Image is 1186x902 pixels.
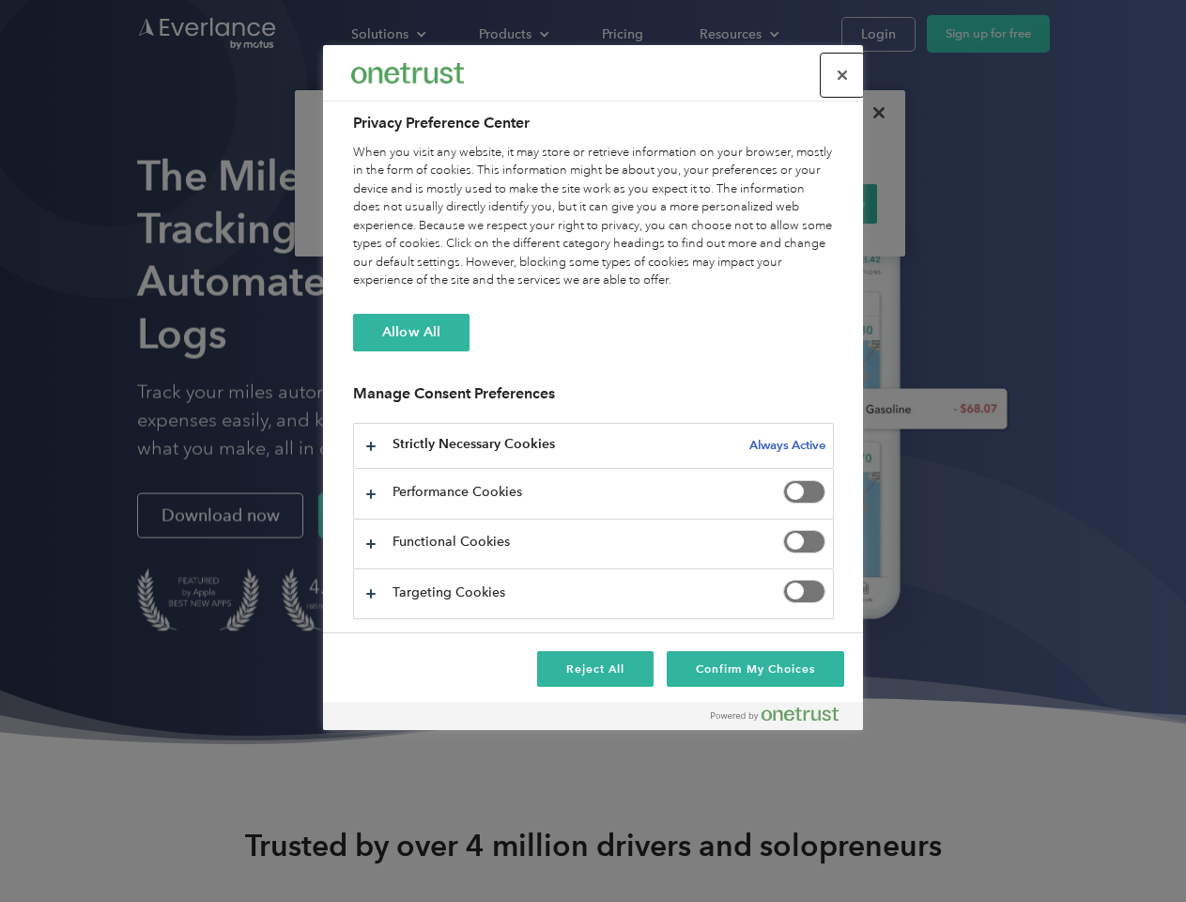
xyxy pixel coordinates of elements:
[822,54,863,96] button: Close
[353,144,834,290] div: When you visit any website, it may store or retrieve information on your browser, mostly in the f...
[323,45,863,730] div: Privacy Preference Center
[711,707,839,722] img: Powered by OneTrust Opens in a new Tab
[351,54,464,92] div: Everlance
[711,707,854,730] a: Powered by OneTrust Opens in a new Tab
[353,314,470,351] button: Allow All
[351,63,464,83] img: Everlance
[353,112,834,134] h2: Privacy Preference Center
[323,45,863,730] div: Preference center
[667,651,844,687] button: Confirm My Choices
[537,651,654,687] button: Reject All
[353,384,834,413] h3: Manage Consent Preferences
